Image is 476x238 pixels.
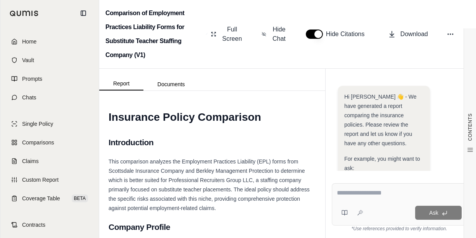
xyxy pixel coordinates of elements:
h2: Company Profile [109,219,316,235]
span: Hide Citations [326,30,369,39]
button: Ask [415,206,462,220]
a: Custom Report [5,171,94,188]
button: Report [99,77,143,90]
a: Vault [5,52,94,69]
span: Custom Report [22,176,59,184]
span: This comparison analyzes the Employment Practices Liability (EPL) forms from Scottsdale Insurance... [109,158,310,211]
span: Vault [22,56,34,64]
a: Home [5,33,94,50]
span: For example, you might want to ask: [344,156,420,171]
a: Contracts [5,216,94,233]
span: CONTENTS [467,113,473,141]
a: Coverage TableBETA [5,190,94,207]
a: Comparisons [5,134,94,151]
a: Single Policy [5,115,94,132]
span: Ask [429,210,438,216]
span: Single Policy [22,120,53,128]
h2: Comparison of Employment Practices Liability Forms for Substitute Teacher Staffing Company (V1) [105,6,203,62]
button: Documents [143,78,199,90]
span: Download [400,30,428,39]
span: Full Screen [221,25,243,43]
span: BETA [72,195,88,202]
span: Claims [22,157,39,165]
h1: Insurance Policy Comparison [109,106,316,128]
img: Qumis Logo [10,10,39,16]
div: *Use references provided to verify information. [332,226,467,232]
a: Claims [5,153,94,170]
span: Home [22,38,36,45]
button: Download [385,26,431,42]
button: Hide Chat [259,22,290,47]
span: Prompts [22,75,42,83]
span: Contracts [22,221,45,229]
span: Hi [PERSON_NAME] 👋 - We have generated a report comparing the insurance policies. Please review t... [344,94,416,146]
span: Comparisons [22,139,54,146]
button: Collapse sidebar [77,7,90,19]
span: Coverage Table [22,195,60,202]
a: Chats [5,89,94,106]
span: Hide Chat [271,25,287,43]
span: Chats [22,94,36,101]
h2: Introduction [109,134,316,151]
button: Full Screen [208,22,246,47]
a: Prompts [5,70,94,87]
